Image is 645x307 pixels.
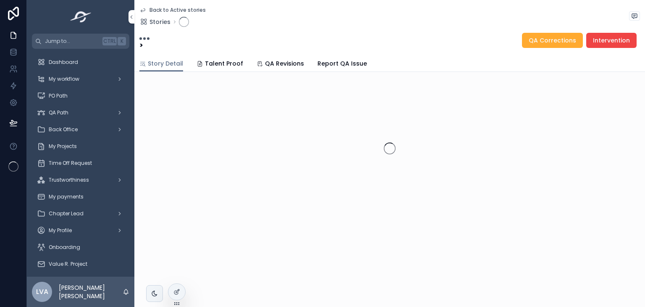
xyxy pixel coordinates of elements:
span: Back Office [49,126,78,133]
a: My Profile [32,223,129,238]
button: QA Corrections [522,33,583,48]
strong: > [139,40,143,50]
a: Stories [139,18,170,26]
span: Stories [149,18,170,26]
span: My workflow [49,76,79,82]
a: Chapter Lead [32,206,129,221]
a: Time Off Request [32,156,129,171]
a: My payments [32,189,129,204]
span: Talent Proof [205,59,243,68]
span: Dashboard [49,59,78,66]
span: Ctrl [102,37,117,45]
div: scrollable content [27,49,134,277]
a: Story Detail [139,56,183,72]
a: Dashboard [32,55,129,70]
span: Chapter Lead [49,210,84,217]
a: QA Revisions [257,56,304,73]
span: Time Off Request [49,160,92,167]
span: Intervention [593,36,630,45]
span: Value R. Project [49,261,87,267]
a: PO Path [32,88,129,103]
span: My Projects [49,143,77,150]
a: Onboarding [32,240,129,255]
a: QA Path [32,105,129,120]
span: Report QA Issue [317,59,367,68]
span: QA Path [49,109,68,116]
button: Intervention [586,33,637,48]
span: My payments [49,193,84,200]
span: LVA [36,287,48,297]
span: PO Path [49,93,68,99]
span: Jump to... [45,38,99,45]
a: My Projects [32,139,129,154]
span: Onboarding [49,244,80,251]
a: Back to Active stories [139,7,206,13]
p: [PERSON_NAME] [PERSON_NAME] [59,283,123,300]
img: App logo [68,10,94,24]
span: Story Detail [148,59,183,68]
span: Back to Active stories [149,7,206,13]
span: K [118,38,125,45]
button: Jump to...CtrlK [32,34,129,49]
a: Talent Proof [197,56,243,73]
a: Value R. Project [32,257,129,272]
span: My Profile [49,227,72,234]
span: Trustworthiness [49,177,89,183]
a: Report QA Issue [317,56,367,73]
a: Back Office [32,122,129,137]
span: QA Corrections [529,36,576,45]
a: Trustworthiness [32,172,129,188]
a: My workflow [32,71,129,87]
span: QA Revisions [265,59,304,68]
